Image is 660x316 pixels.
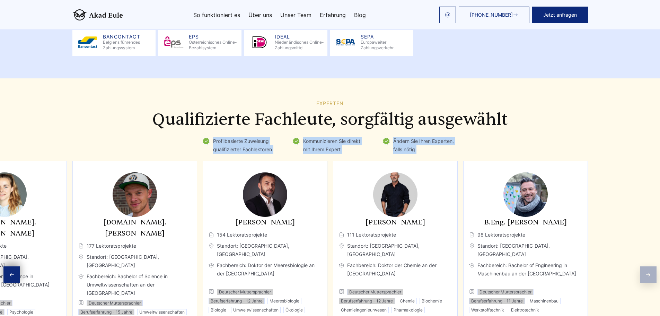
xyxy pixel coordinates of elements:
[75,34,100,51] img: Bancontact
[339,298,395,304] li: Berufserfahrung - 12 Jahre
[217,289,273,295] li: Deutscher Muttersprachler
[103,40,153,51] span: Belgiens führendes Zahlungssystem
[78,242,191,250] span: 177 Lektoratsprojekte
[87,300,143,306] li: Deutscher Muttersprachler
[78,217,191,239] h3: [DOMAIN_NAME]. [PERSON_NAME]
[459,7,529,23] a: [PHONE_NUMBER]
[503,172,548,217] img: B.Eng. Tobias Fischer
[339,261,452,286] span: Fachbereich: Doktor der Chemie an der [GEOGRAPHIC_DATA]
[209,307,228,313] li: Biologie
[339,242,452,258] span: Standort: [GEOGRAPHIC_DATA], [GEOGRAPHIC_DATA]
[339,307,389,313] li: Chemieingenieurwesen
[382,137,458,154] li: Ändern Sie Ihren Experten, falls nötig
[347,289,403,295] li: Deutscher Muttersprachler
[361,40,411,51] span: Europaweiter Zahlungsverkehr
[202,137,278,154] li: Profilbasierte Zuweisung qualifizierter Fachlektoren
[113,172,157,217] img: B.Sc. Eric Zimmermann
[78,309,134,315] li: Berufserfahrung - 15 Jahre
[280,12,311,18] a: Unser Team
[469,231,582,239] span: 98 Lektoratsprojekte
[3,266,20,283] div: Previous slide
[445,12,450,18] img: email
[243,172,287,217] img: Dr. Malte Kusch
[283,307,305,313] li: Ökologie
[209,298,265,304] li: Berufserfahrung - 12 Jahre
[161,34,186,51] img: EPS
[469,217,582,228] h3: B.Eng. [PERSON_NAME]
[361,34,411,40] span: SEPA
[532,7,588,23] button: Jetzt anfragen
[7,309,35,315] li: Psychologie
[72,110,588,129] h2: Qualifizierte Fachleute, sorgfältig ausgewählt
[469,242,582,258] span: Standort: [GEOGRAPHIC_DATA], [GEOGRAPHIC_DATA]
[469,307,506,313] li: Werkstofftechnik
[339,217,452,228] h3: [PERSON_NAME]
[528,298,561,304] li: Maschinenbau
[72,9,123,20] img: logo
[333,34,358,51] img: SEPA
[193,12,240,18] a: So funktioniert es
[209,261,322,286] span: Fachbereich: Doktor der Meeresbiologie an der [GEOGRAPHIC_DATA]
[189,34,239,40] span: EPS
[470,12,513,18] span: [PHONE_NUMBER]
[209,231,322,239] span: 154 Lektoratsprojekte
[391,307,425,313] li: Pharmakologie
[248,12,272,18] a: Über uns
[103,34,153,40] span: Bancontact
[275,34,325,40] span: iDEAL
[398,298,417,304] li: Chemie
[267,298,301,304] li: Meeresbiologie
[469,298,525,304] li: Berufserfahrung - 11 Jahre
[354,12,366,18] a: Blog
[477,289,534,295] li: Deutscher Muttersprachler
[72,101,588,106] div: Experten
[189,40,239,51] span: Österreichisches Online-Bezahlsystem
[320,12,346,18] a: Erfahrung
[469,261,582,286] span: Fachbereich: Bachelor of Engineering in Maschinenbau an der [GEOGRAPHIC_DATA]
[78,253,191,270] span: Standort: [GEOGRAPHIC_DATA], [GEOGRAPHIC_DATA]
[373,172,417,217] img: Dr. Markus Schneider
[231,307,281,313] li: Umweltwissenschaften
[209,217,322,228] h3: [PERSON_NAME]
[509,307,541,313] li: Elektrotechnik
[247,34,272,51] img: iDEAL
[292,137,368,154] li: Kommunizieren Sie direkt mit Ihrem Expert
[209,242,322,258] span: Standort: [GEOGRAPHIC_DATA], [GEOGRAPHIC_DATA]
[78,272,191,297] span: Fachbereich: Bachelor of Science in Umweltwissenschaften an der [GEOGRAPHIC_DATA]
[137,309,187,315] li: Umweltwissenschaften
[275,40,325,51] span: Niederländisches Online-Zahlungsmittel
[339,231,452,239] span: 111 Lektoratsprojekte
[420,298,444,304] li: Biochemie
